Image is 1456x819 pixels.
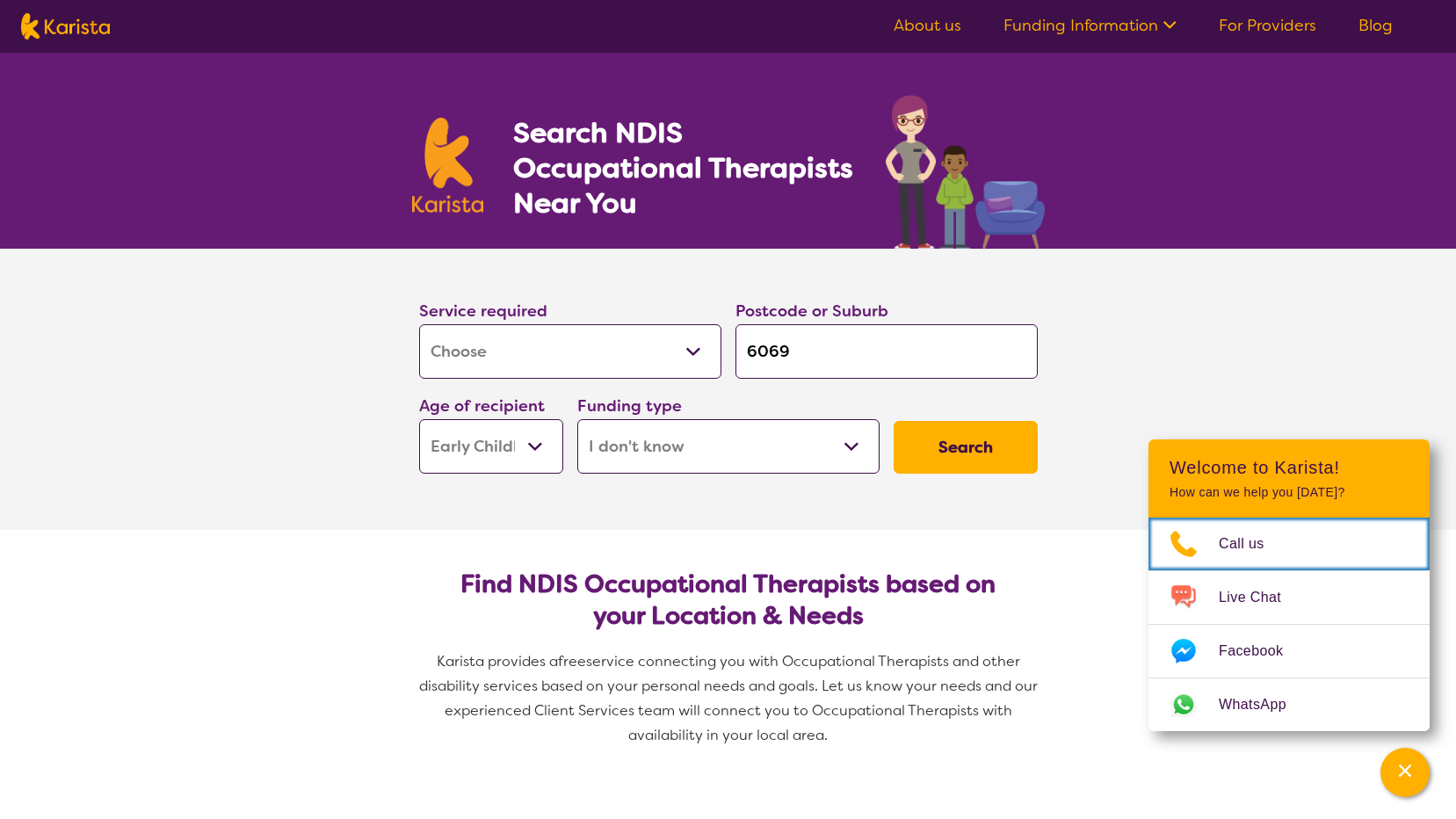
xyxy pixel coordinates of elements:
[419,652,1041,744] span: service connecting you with Occupational Therapists and other disability services based on your p...
[1219,584,1302,611] span: Live Chat
[1170,457,1409,478] h2: Welcome to Karista!
[894,421,1038,474] button: Search
[894,15,961,36] a: About us
[886,95,1045,249] img: occupational-therapy
[1358,15,1393,36] a: Blog
[1219,531,1286,557] span: Call us
[1219,15,1316,36] a: For Providers
[1380,748,1430,797] button: Channel Menu
[577,395,682,417] label: Funding type
[735,301,888,322] label: Postcode or Suburb
[735,324,1038,379] input: Type
[513,115,855,221] h1: Search NDIS Occupational Therapists Near You
[1003,15,1177,36] a: Funding Information
[419,301,547,322] label: Service required
[1219,692,1308,718] span: WhatsApp
[1170,485,1409,500] p: How can we help you [DATE]?
[21,13,110,40] img: Karista logo
[412,118,484,213] img: Karista logo
[1148,518,1430,731] ul: Choose channel
[558,652,586,670] span: free
[1148,678,1430,731] a: Web link opens in a new tab.
[1219,638,1304,664] span: Facebook
[1148,439,1430,731] div: Channel Menu
[433,569,1024,632] h2: Find NDIS Occupational Therapists based on your Location & Needs
[419,395,545,417] label: Age of recipient
[437,652,558,670] span: Karista provides a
